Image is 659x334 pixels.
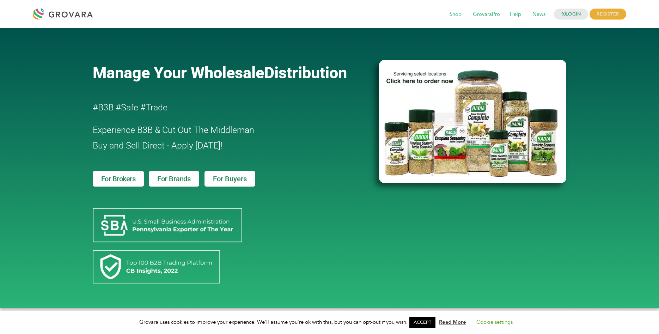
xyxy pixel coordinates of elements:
[439,318,466,326] a: Read More
[213,175,247,182] span: For Buyers
[554,9,588,20] a: LOGIN
[527,8,550,21] span: News
[93,63,264,82] span: Manage Your Wholesale
[205,171,255,187] a: For Buyers
[93,125,254,135] span: Experience B3B & Cut Out The Middleman
[93,63,368,82] a: Manage Your WholesaleDistribution
[468,8,505,21] span: GrovaraPro
[101,175,136,182] span: For Brokers
[409,317,435,328] a: ACCEPT
[93,140,222,151] span: Buy and Sell Direct - Apply [DATE]!
[445,8,466,21] span: Shop
[527,11,550,18] a: News
[139,318,520,326] span: Grovara uses cookies to improve your experience. We'll assume you're ok with this, but you can op...
[149,171,199,187] a: For Brands
[476,318,513,326] a: Cookie settings
[590,9,626,20] span: REGISTER
[93,171,144,187] a: For Brokers
[93,100,339,115] h2: #B3B #Safe #Trade
[445,11,466,18] a: Shop
[264,63,347,82] span: Distribution
[157,175,191,182] span: For Brands
[468,11,505,18] a: GrovaraPro
[505,11,526,18] a: Help
[505,8,526,21] span: Help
